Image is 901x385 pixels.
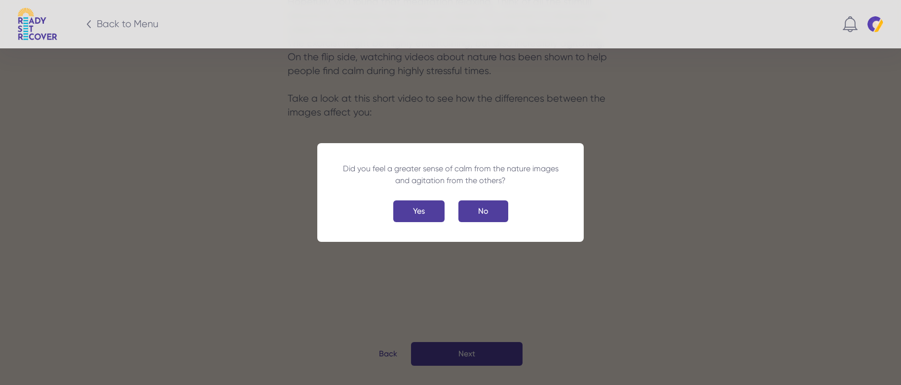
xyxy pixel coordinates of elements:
[85,20,93,28] img: Big arrow icn
[57,17,158,31] a: Big arrow icn Back to Menu
[843,16,858,32] img: Notification
[337,163,564,187] div: Did you feel a greater sense of calm from the nature images and agitation from the others?
[867,16,883,32] img: Default profile pic 7
[458,200,508,222] div: No
[18,8,57,40] img: Logo
[97,17,158,31] div: Back to Menu
[393,200,445,222] div: Yes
